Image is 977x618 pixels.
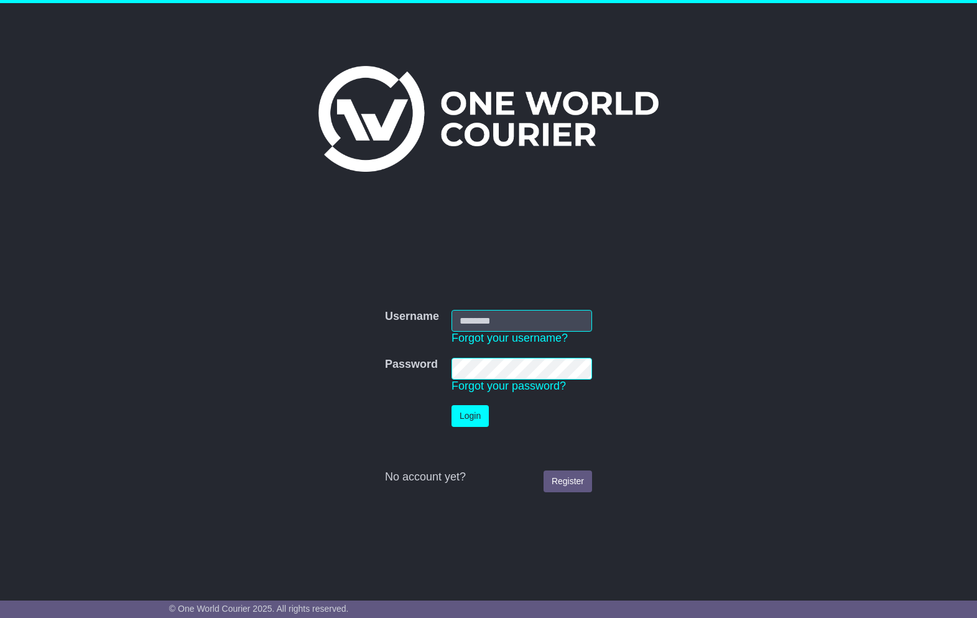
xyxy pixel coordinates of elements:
[451,405,489,427] button: Login
[385,471,592,484] div: No account yet?
[451,332,568,344] a: Forgot your username?
[451,380,566,392] a: Forgot your password?
[544,471,592,492] a: Register
[385,358,438,372] label: Password
[385,310,439,324] label: Username
[318,66,658,172] img: One World
[169,604,349,614] span: © One World Courier 2025. All rights reserved.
